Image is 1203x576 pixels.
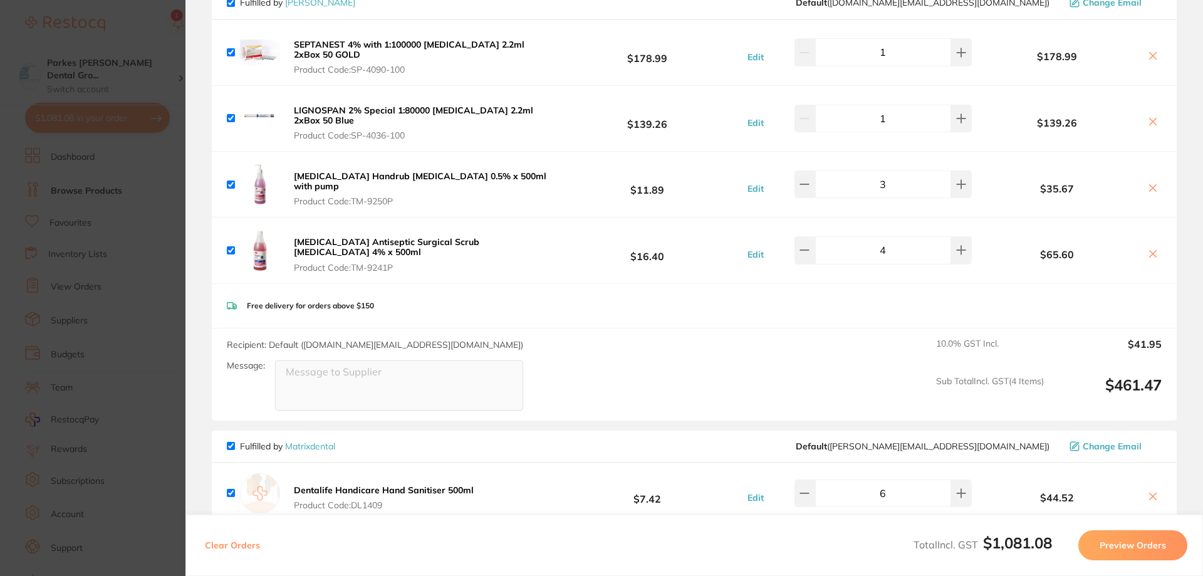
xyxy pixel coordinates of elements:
[1066,441,1162,452] button: Change Email
[975,492,1139,503] b: $44.52
[290,105,554,141] button: LIGNOSPAN 2% Special 1:80000 [MEDICAL_DATA] 2.2ml 2xBox 50 Blue Product Code:SP-4036-100
[975,183,1139,194] b: $35.67
[294,236,479,258] b: [MEDICAL_DATA] Antiseptic Surgical Scrub [MEDICAL_DATA] 4% x 500ml
[554,41,741,64] b: $178.99
[1054,338,1162,366] output: $41.95
[294,105,533,126] b: LIGNOSPAN 2% Special 1:80000 [MEDICAL_DATA] 2.2ml 2xBox 50 Blue
[554,107,741,130] b: $139.26
[240,98,280,139] img: aTV3ejdjYg
[290,484,477,511] button: Dentalife Handicare Hand Sanitiser 500ml Product Code:DL1409
[227,339,523,350] span: Recipient: Default ( [DOMAIN_NAME][EMAIL_ADDRESS][DOMAIN_NAME] )
[554,239,741,262] b: $16.40
[290,236,554,273] button: [MEDICAL_DATA] Antiseptic Surgical Scrub [MEDICAL_DATA] 4% x 500ml Product Code:TM-9241P
[744,51,768,63] button: Edit
[744,117,768,128] button: Edit
[975,51,1139,62] b: $178.99
[936,338,1044,366] span: 10.0 % GST Incl.
[294,196,550,206] span: Product Code: TM-9250P
[240,231,280,271] img: Y3FoYjRuZA
[294,170,546,192] b: [MEDICAL_DATA] Handrub [MEDICAL_DATA] 0.5% x 500ml with pump
[554,482,741,505] b: $7.42
[247,301,374,310] p: Free delivery for orders above $150
[240,33,280,73] img: Z2xteGk0bA
[796,441,1049,451] span: peter@matrixdental.com.au
[914,538,1052,551] span: Total Incl. GST
[294,65,550,75] span: Product Code: SP-4090-100
[983,533,1052,552] b: $1,081.08
[294,39,524,60] b: SEPTANEST 4% with 1:100000 [MEDICAL_DATA] 2.2ml 2xBox 50 GOLD
[796,441,827,452] b: Default
[294,130,550,140] span: Product Code: SP-4036-100
[285,441,335,452] a: Matrixdental
[294,484,474,496] b: Dentalife Handicare Hand Sanitiser 500ml
[290,170,554,207] button: [MEDICAL_DATA] Handrub [MEDICAL_DATA] 0.5% x 500ml with pump Product Code:TM-9250P
[290,39,554,75] button: SEPTANEST 4% with 1:100000 [MEDICAL_DATA] 2.2ml 2xBox 50 GOLD Product Code:SP-4090-100
[975,249,1139,260] b: $65.60
[294,263,550,273] span: Product Code: TM-9241P
[1083,441,1142,451] span: Change Email
[240,441,335,451] p: Fulfilled by
[744,249,768,260] button: Edit
[744,183,768,194] button: Edit
[201,530,264,560] button: Clear Orders
[1078,530,1187,560] button: Preview Orders
[1054,376,1162,411] output: $461.47
[227,360,265,371] label: Message:
[975,117,1139,128] b: $139.26
[240,164,280,204] img: OTd3b3YxZg
[936,376,1044,411] span: Sub Total Incl. GST ( 4 Items)
[294,500,474,510] span: Product Code: DL1409
[240,473,280,513] img: empty.jpg
[744,492,768,503] button: Edit
[554,173,741,196] b: $11.89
